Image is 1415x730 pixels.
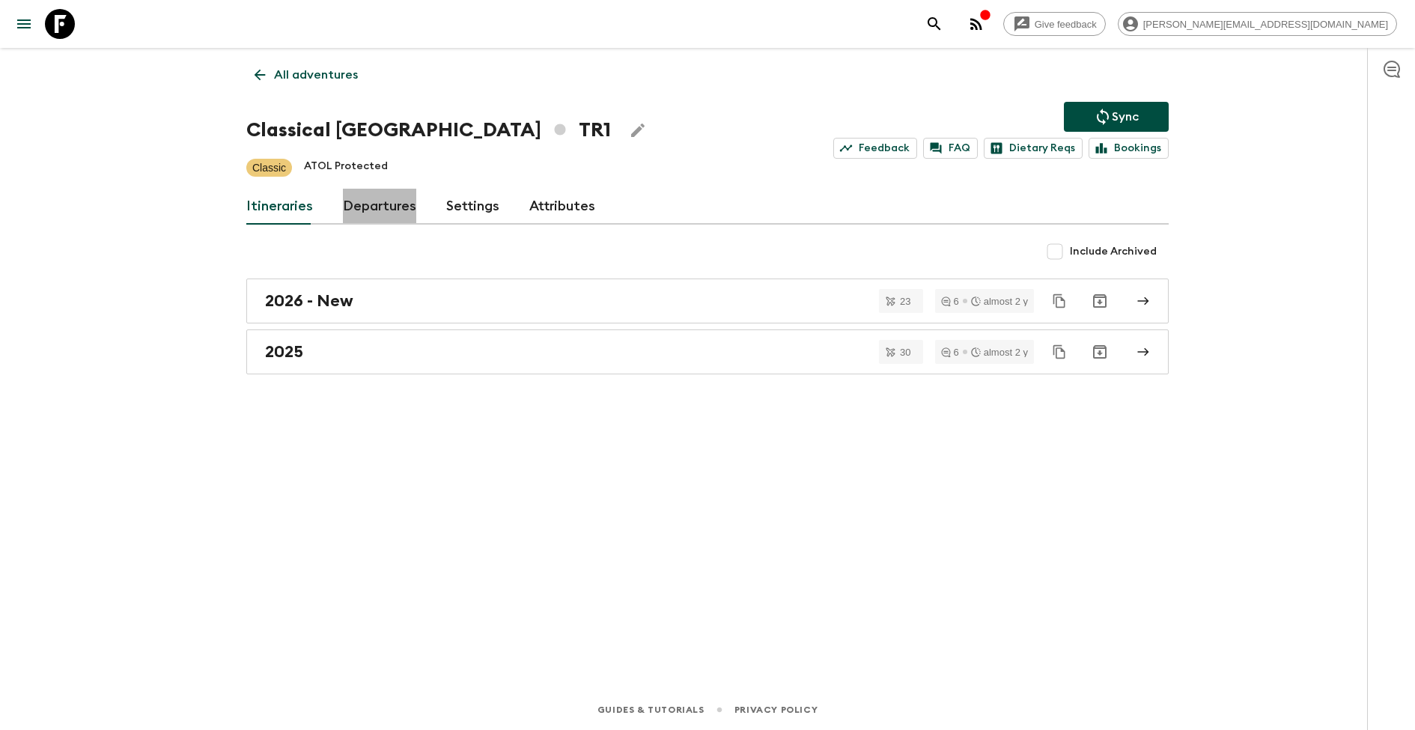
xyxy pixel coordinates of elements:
div: 6 [941,296,959,306]
a: Feedback [833,138,917,159]
p: Sync [1112,108,1139,126]
a: All adventures [246,60,366,90]
p: Classic [252,160,286,175]
h2: 2026 - New [265,291,353,311]
p: All adventures [274,66,358,84]
button: Sync adventure departures to the booking engine [1064,102,1169,132]
button: Archive [1085,337,1115,367]
button: Duplicate [1046,338,1073,365]
a: Attributes [529,189,595,225]
button: Edit Adventure Title [623,115,653,145]
a: Give feedback [1003,12,1106,36]
span: 30 [891,347,919,357]
a: Settings [446,189,499,225]
a: FAQ [923,138,978,159]
span: Include Archived [1070,244,1157,259]
a: Departures [343,189,416,225]
div: almost 2 y [971,347,1028,357]
button: Duplicate [1046,288,1073,314]
div: [PERSON_NAME][EMAIL_ADDRESS][DOMAIN_NAME] [1118,12,1397,36]
div: almost 2 y [971,296,1028,306]
a: Itineraries [246,189,313,225]
span: [PERSON_NAME][EMAIL_ADDRESS][DOMAIN_NAME] [1135,19,1396,30]
a: Privacy Policy [734,702,818,718]
p: ATOL Protected [304,159,388,177]
button: search adventures [919,9,949,39]
h2: 2025 [265,342,303,362]
h1: Classical [GEOGRAPHIC_DATA] TR1 [246,115,611,145]
a: 2025 [246,329,1169,374]
button: Archive [1085,286,1115,316]
a: 2026 - New [246,279,1169,323]
div: 6 [941,347,959,357]
span: Give feedback [1026,19,1105,30]
a: Guides & Tutorials [597,702,705,718]
a: Bookings [1089,138,1169,159]
a: Dietary Reqs [984,138,1083,159]
span: 23 [891,296,919,306]
button: menu [9,9,39,39]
